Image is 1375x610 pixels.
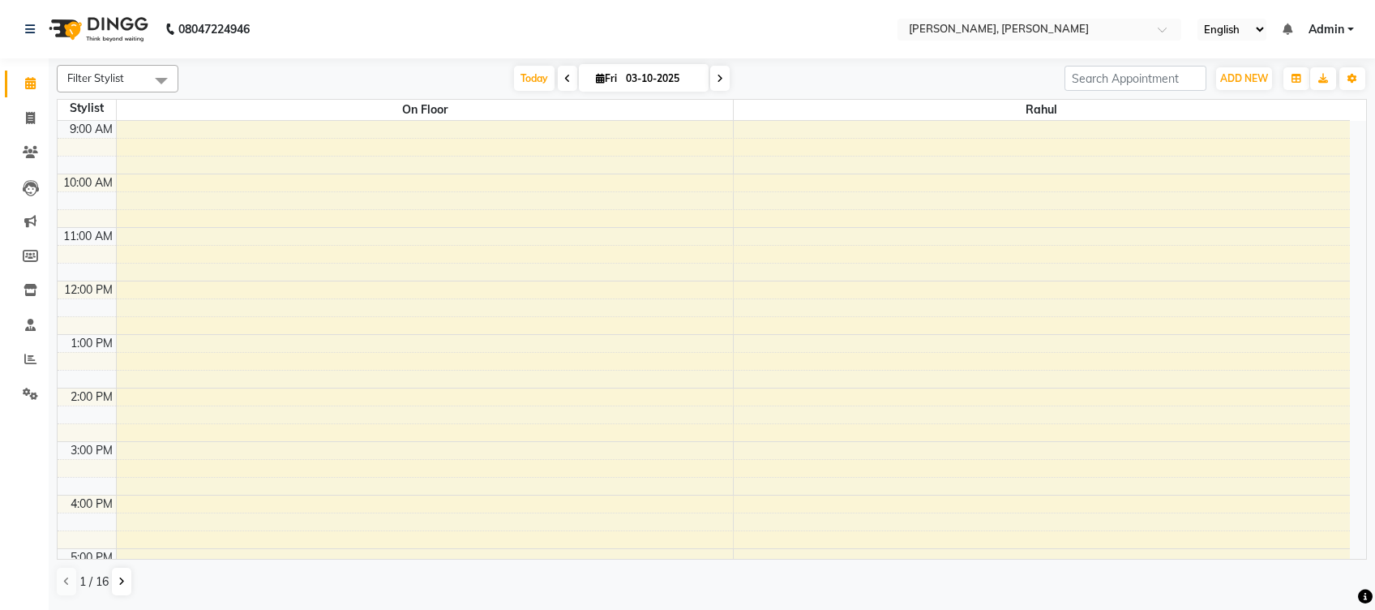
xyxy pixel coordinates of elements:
span: ADD NEW [1220,72,1268,84]
img: logo [41,6,152,52]
div: 5:00 PM [67,549,116,566]
span: On Floor [117,100,733,120]
span: Filter Stylist [67,71,124,84]
span: Rahul [734,100,1351,120]
span: Fri [592,72,621,84]
span: 1 / 16 [79,573,109,591]
div: 10:00 AM [60,174,116,191]
div: 3:00 PM [67,442,116,459]
div: 11:00 AM [60,228,116,245]
input: Search Appointment [1064,66,1206,91]
div: Stylist [58,100,116,117]
div: 1:00 PM [67,335,116,352]
div: 9:00 AM [66,121,116,138]
div: 2:00 PM [67,389,116,406]
span: Today [514,66,555,91]
b: 08047224946 [178,6,250,52]
input: 2025-10-03 [621,67,702,91]
div: 4:00 PM [67,496,116,513]
button: ADD NEW [1216,67,1272,90]
span: Admin [1309,21,1344,38]
div: 12:00 PM [61,281,116,299]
